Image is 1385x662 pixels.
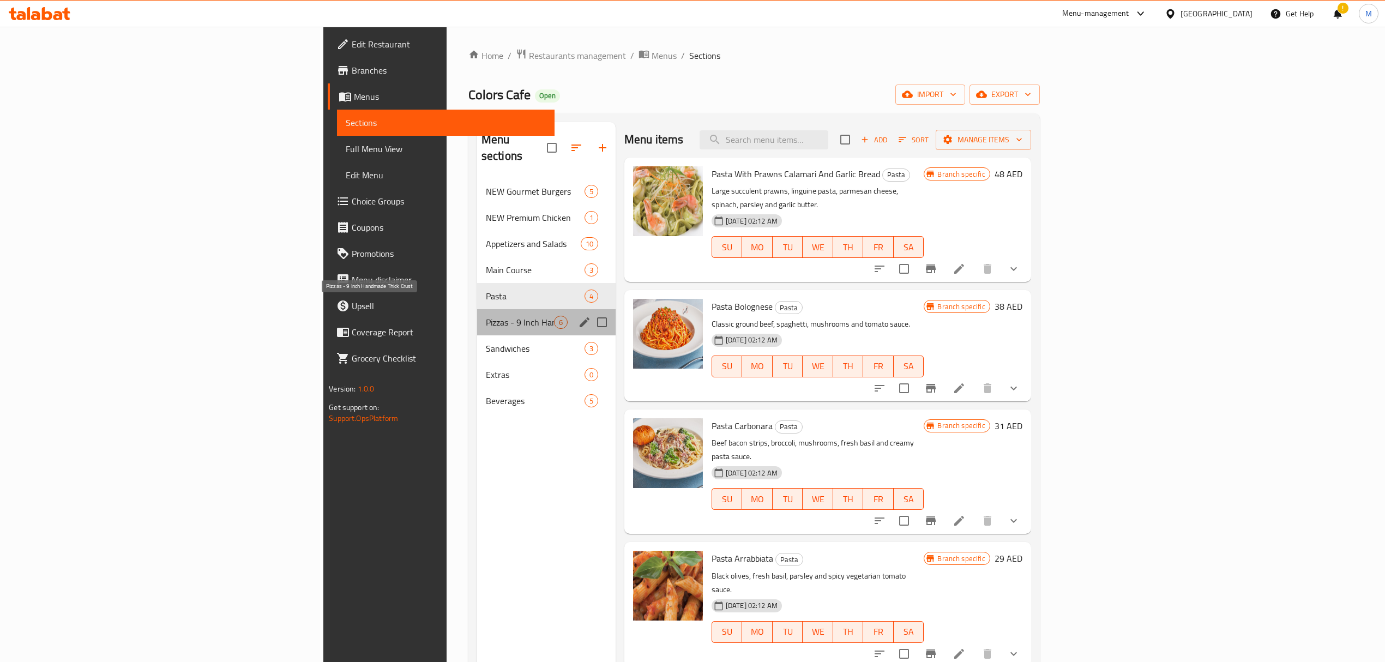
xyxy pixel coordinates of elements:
[633,551,703,621] img: Pasta Arrabbiata
[630,49,634,62] li: /
[775,420,802,433] span: Pasta
[953,647,966,660] a: Edit menu item
[859,134,889,146] span: Add
[868,358,889,374] span: FR
[346,168,546,182] span: Edit Menu
[639,49,677,63] a: Menus
[352,299,546,312] span: Upsell
[486,316,554,329] span: Pizzas - 9 Inch Handmade Thick Crust
[866,256,893,282] button: sort-choices
[893,509,916,532] span: Select to update
[585,396,598,406] span: 5
[328,31,555,57] a: Edit Restaurant
[833,621,864,643] button: TH
[712,436,924,464] p: Beef bacon strips, broccoli, mushrooms, fresh basil and creamy pasta sauce.
[486,394,585,407] span: Beverages
[652,49,677,62] span: Menus
[352,273,546,286] span: Menu disclaimer
[486,263,585,276] div: Main Course
[477,257,616,283] div: Main Course3
[953,382,966,395] a: Edit menu item
[773,621,803,643] button: TU
[833,488,864,510] button: TH
[777,491,799,507] span: TU
[712,621,742,643] button: SU
[974,375,1001,401] button: delete
[807,239,829,255] span: WE
[742,356,773,377] button: MO
[633,418,703,488] img: Pasta Carbonara
[894,356,924,377] button: SA
[899,134,929,146] span: Sort
[833,236,864,258] button: TH
[863,488,894,510] button: FR
[352,195,546,208] span: Choice Groups
[777,358,799,374] span: TU
[352,221,546,234] span: Coupons
[746,239,768,255] span: MO
[516,49,626,63] a: Restaurants management
[352,326,546,339] span: Coverage Report
[775,301,803,314] div: Pasta
[358,382,375,396] span: 1.0.0
[555,317,567,328] span: 6
[746,358,768,374] span: MO
[936,130,1031,150] button: Manage items
[681,49,685,62] li: /
[894,236,924,258] button: SA
[953,262,966,275] a: Edit menu item
[585,394,598,407] div: items
[953,514,966,527] a: Edit menu item
[486,342,585,355] span: Sandwiches
[776,553,803,566] span: Pasta
[898,239,920,255] span: SA
[346,116,546,129] span: Sections
[803,488,833,510] button: WE
[486,185,585,198] span: NEW Gourmet Burgers
[863,621,894,643] button: FR
[352,247,546,260] span: Promotions
[329,400,379,414] span: Get support on:
[581,239,598,249] span: 10
[918,256,944,282] button: Branch-specific-item
[807,491,829,507] span: WE
[328,188,555,214] a: Choice Groups
[328,57,555,83] a: Branches
[585,344,598,354] span: 3
[354,90,546,103] span: Menus
[585,186,598,197] span: 5
[716,624,738,640] span: SU
[328,293,555,319] a: Upsell
[554,316,568,329] div: items
[468,49,1040,63] nav: breadcrumb
[896,131,931,148] button: Sort
[863,356,894,377] button: FR
[689,49,720,62] span: Sections
[712,184,924,212] p: Large succulent prawns, linguine pasta, parmesan cheese, spinach, parsley and garlic butter.
[838,491,859,507] span: TH
[585,368,598,381] div: items
[477,388,616,414] div: Beverages5
[773,236,803,258] button: TU
[1007,262,1020,275] svg: Show Choices
[712,418,773,434] span: Pasta Carbonara
[775,302,802,314] span: Pasta
[838,624,859,640] span: TH
[773,356,803,377] button: TU
[1001,375,1027,401] button: show more
[742,236,773,258] button: MO
[540,136,563,159] span: Select all sections
[585,213,598,223] span: 1
[1001,508,1027,534] button: show more
[712,356,742,377] button: SU
[857,131,892,148] button: Add
[1007,647,1020,660] svg: Show Choices
[834,128,857,151] span: Select section
[893,377,916,400] span: Select to update
[716,491,738,507] span: SU
[933,302,989,312] span: Branch specific
[803,621,833,643] button: WE
[633,299,703,369] img: Pasta Bolognese
[477,283,616,309] div: Pasta4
